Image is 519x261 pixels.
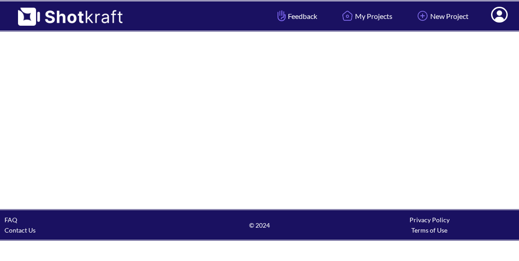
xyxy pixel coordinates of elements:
a: My Projects [333,4,399,28]
img: Hand Icon [275,8,288,23]
a: New Project [408,4,475,28]
span: © 2024 [174,220,344,230]
img: Home Icon [340,8,355,23]
a: Contact Us [5,226,36,234]
iframe: chat widget [423,241,514,261]
img: Add Icon [415,8,430,23]
a: FAQ [5,216,17,224]
span: Feedback [275,11,317,21]
div: Privacy Policy [345,215,514,225]
div: Terms of Use [345,225,514,235]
